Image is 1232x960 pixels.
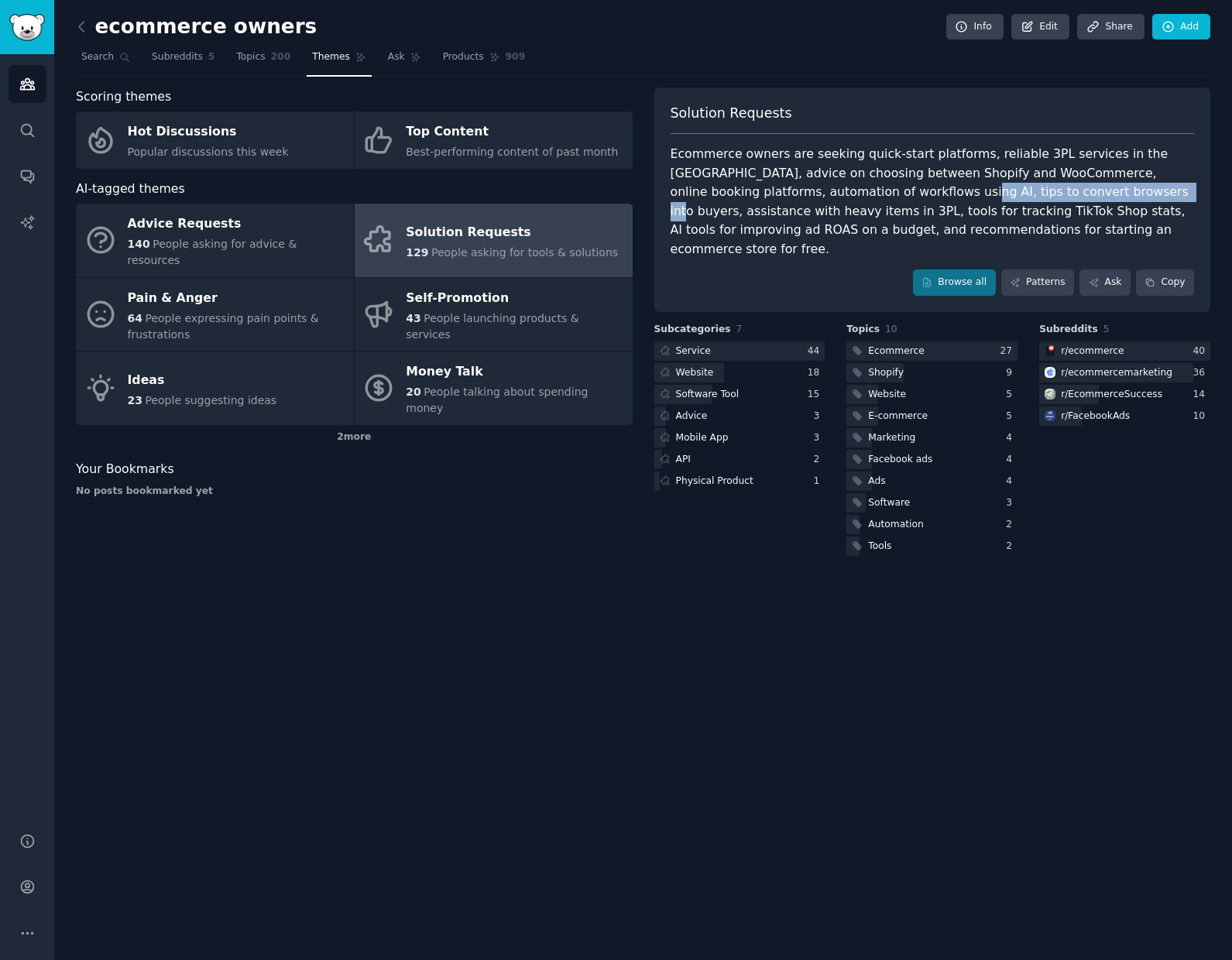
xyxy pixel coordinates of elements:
[654,385,825,404] a: Software Tool15
[846,493,1018,513] a: Software3
[676,345,711,358] div: Service
[808,345,825,358] div: 44
[128,394,142,406] span: 23
[885,324,897,334] span: 10
[1045,389,1055,399] img: EcommerceSuccess
[846,537,1018,556] a: Tools2
[1001,269,1074,296] a: Patterns
[846,323,880,337] span: Topics
[406,146,618,158] span: Best-performing content of past month
[814,431,825,445] div: 3
[406,312,420,324] span: 43
[814,410,825,423] div: 3
[1006,453,1018,467] div: 4
[1006,366,1018,380] div: 9
[76,278,354,351] a: Pain & Anger64People expressing pain points & frustrations
[76,425,633,450] div: 2 more
[676,388,740,402] div: Software Tool
[1193,388,1210,402] div: 14
[868,540,891,554] div: Tools
[676,410,708,423] div: Advice
[236,50,265,64] span: Topics
[406,386,420,398] span: 20
[676,366,714,380] div: Website
[654,341,825,361] a: Service44
[808,366,825,380] div: 18
[406,312,578,341] span: People launching products & services
[146,45,220,77] a: Subreddits5
[9,14,45,41] img: GummySearch logo
[355,204,633,277] a: Solution Requests129People asking for tools & solutions
[1061,345,1124,358] div: r/ ecommerce
[128,212,346,237] div: Advice Requests
[1006,431,1018,445] div: 4
[736,324,743,334] span: 7
[1193,366,1210,380] div: 36
[76,45,136,77] a: Search
[128,286,346,310] div: Pain & Anger
[1006,496,1018,510] div: 3
[1011,14,1069,40] a: Edit
[846,406,1018,426] a: E-commerce5
[406,386,588,414] span: People talking about spending money
[1152,14,1210,40] a: Add
[388,50,405,64] span: Ask
[1045,345,1055,356] img: ecommerce
[846,515,1018,534] a: Automation2
[868,518,923,532] div: Automation
[406,220,618,245] div: Solution Requests
[1103,324,1110,334] span: 5
[1193,345,1210,358] div: 40
[846,450,1018,469] a: Facebook ads4
[506,50,526,64] span: 909
[846,471,1018,491] a: Ads4
[406,286,624,310] div: Self-Promotion
[152,50,203,64] span: Subreddits
[1061,366,1172,380] div: r/ ecommercemarketing
[814,475,825,489] div: 1
[1000,345,1018,358] div: 27
[1006,410,1018,423] div: 5
[438,45,530,77] a: Products909
[128,312,142,324] span: 64
[76,485,633,499] div: No posts bookmarked yet
[128,238,150,250] span: 140
[671,104,792,123] span: Solution Requests
[128,120,289,145] div: Hot Discussions
[654,406,825,426] a: Advice3
[868,366,904,380] div: Shopify
[383,45,427,77] a: Ask
[307,45,372,77] a: Themes
[76,351,354,425] a: Ideas23People suggesting ideas
[1061,410,1130,423] div: r/ FacebookAds
[671,145,1195,259] div: Ecommerce owners are seeking quick-start platforms, reliable 3PL services in the [GEOGRAPHIC_DATA...
[654,428,825,447] a: Mobile App3
[406,120,618,145] div: Top Content
[868,345,924,358] div: Ecommerce
[76,15,317,39] h2: ecommerce owners
[312,50,350,64] span: Themes
[355,351,633,425] a: Money Talk20People talking about spending money
[1006,540,1018,554] div: 2
[846,363,1018,382] a: Shopify9
[654,363,825,382] a: Website18
[814,453,825,467] div: 2
[1045,367,1055,378] img: ecommercemarketing
[1039,363,1210,382] a: ecommercemarketingr/ecommercemarketing36
[946,14,1004,40] a: Info
[868,496,910,510] div: Software
[355,278,633,351] a: Self-Promotion43People launching products & services
[868,431,915,445] div: Marketing
[808,388,825,402] div: 15
[406,360,624,385] div: Money Talk
[1077,14,1144,40] a: Share
[1079,269,1131,296] a: Ask
[1136,269,1194,296] button: Copy
[1039,323,1098,337] span: Subreddits
[145,394,276,406] span: People suggesting ideas
[1061,388,1162,402] div: r/ EcommerceSuccess
[1006,518,1018,532] div: 2
[406,246,428,259] span: 129
[1039,341,1210,361] a: ecommercer/ecommerce40
[654,323,731,337] span: Subcategories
